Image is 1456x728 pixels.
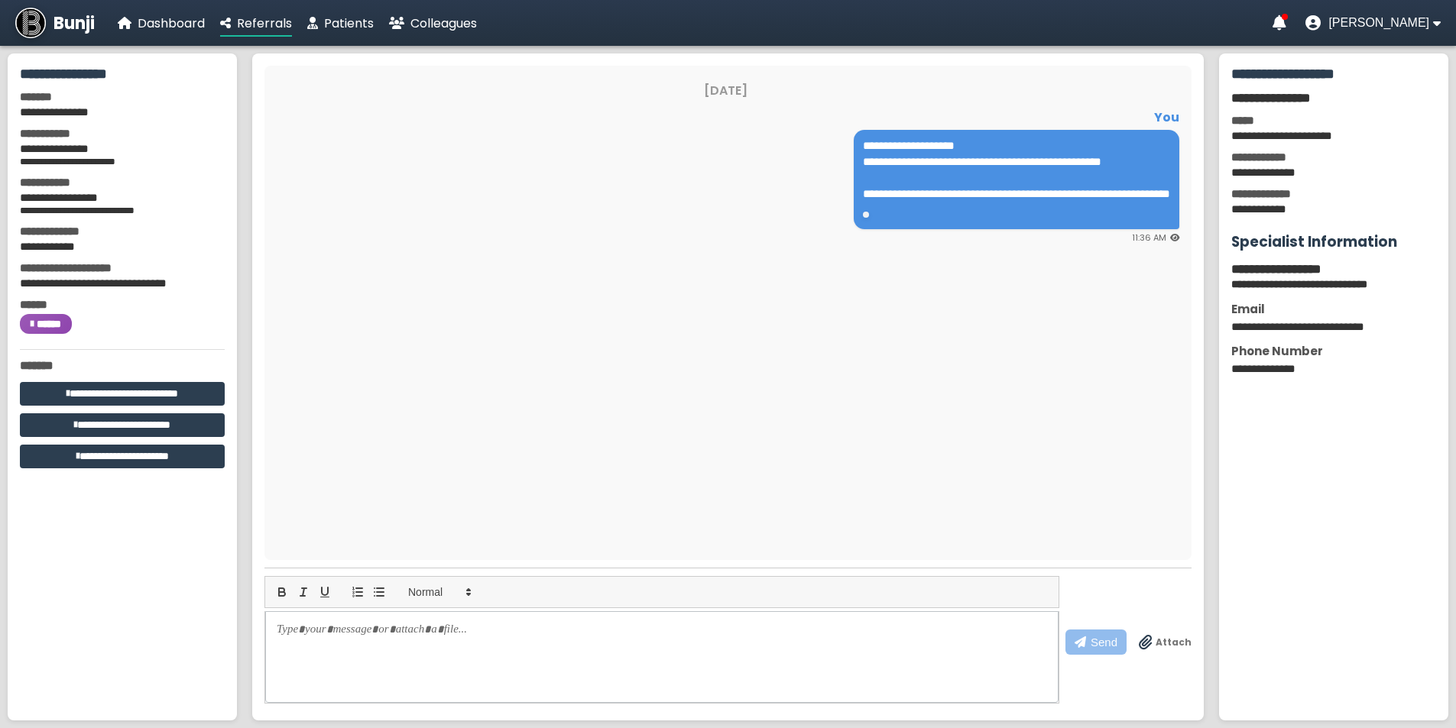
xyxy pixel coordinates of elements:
label: Drag & drop files anywhere to attach [1139,635,1192,650]
div: You [272,108,1179,127]
span: 11:36 AM [1132,231,1166,244]
button: italic [293,583,314,601]
span: [PERSON_NAME] [1328,16,1429,30]
span: Colleagues [410,15,477,32]
button: list: bullet [368,583,390,601]
span: Referrals [237,15,292,32]
span: Patients [324,15,374,32]
a: Colleagues [389,14,477,33]
img: Bunji Dental Referral Management [15,8,46,38]
span: Attach [1156,636,1192,649]
a: Bunji [15,8,95,38]
button: bold [271,583,293,601]
span: Send [1091,636,1117,649]
div: Phone Number [1231,342,1436,360]
button: Send [1065,629,1127,655]
a: Patients [307,14,374,33]
span: Dashboard [138,15,205,32]
button: list: ordered [347,583,368,601]
a: Notifications [1273,15,1286,31]
button: User menu [1305,15,1441,31]
div: Email [1231,300,1436,318]
span: Bunji [54,11,95,36]
h3: Specialist Information [1231,231,1436,253]
a: Referrals [220,14,292,33]
button: underline [314,583,336,601]
a: Dashboard [118,14,205,33]
div: [DATE] [272,81,1179,100]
